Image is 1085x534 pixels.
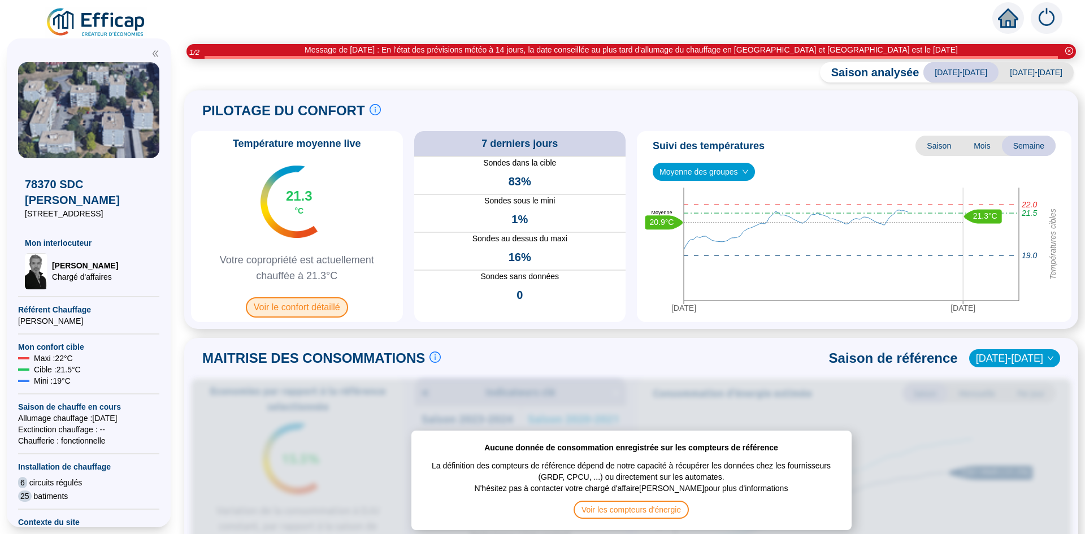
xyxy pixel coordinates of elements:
[52,260,118,271] span: [PERSON_NAME]
[189,48,199,57] i: 1 / 2
[1065,47,1073,55] span: close-circle
[202,349,425,367] span: MAITRISE DES CONSOMMATIONS
[151,50,159,58] span: double-left
[484,442,778,453] span: Aucune donnée de consommation enregistrée sur les compteurs de référence
[18,424,159,435] span: Exctinction chauffage : --
[976,350,1053,367] span: 2022-2023
[18,490,32,502] span: 25
[509,173,531,189] span: 83%
[18,461,159,472] span: Installation de chauffage
[34,364,81,375] span: Cible : 21.5 °C
[34,353,73,364] span: Maxi : 22 °C
[29,477,82,488] span: circuits régulés
[671,303,696,312] tspan: [DATE]
[286,187,313,205] span: 21.3
[923,62,999,83] span: [DATE]-[DATE]
[1048,209,1057,280] tspan: Températures cibles
[18,413,159,424] span: Allumage chauffage : [DATE]
[951,303,975,312] tspan: [DATE]
[650,218,674,227] text: 20.9°C
[475,483,788,501] span: N'hésitez pas à contacter votre chargé d'affaire [PERSON_NAME] pour plus d'informations
[1021,209,1037,218] tspan: 21.5
[52,271,118,283] span: Chargé d'affaires
[25,253,47,289] img: Chargé d'affaires
[999,62,1074,83] span: [DATE]-[DATE]
[25,208,153,219] span: [STREET_ADDRESS]
[25,237,153,249] span: Mon interlocuteur
[820,64,919,80] span: Saison analysée
[1047,355,1054,362] span: down
[915,136,962,156] span: Saison
[305,44,958,56] div: Message de [DATE] : En l'état des prévisions météo à 14 jours, la date conseillée au plus tard d'...
[998,8,1018,28] span: home
[742,168,749,175] span: down
[1022,251,1037,261] tspan: 19.0
[651,210,672,215] text: Moyenne
[18,477,27,488] span: 6
[414,233,626,245] span: Sondes au dessus du maxi
[1031,2,1062,34] img: alerts
[509,249,531,265] span: 16%
[196,252,398,284] span: Votre copropriété est actuellement chauffée à 21.3°C
[34,375,71,387] span: Mini : 19 °C
[18,401,159,413] span: Saison de chauffe en cours
[294,205,303,216] span: °C
[18,435,159,446] span: Chaufferie : fonctionnelle
[261,166,318,238] img: indicateur températures
[653,138,765,154] span: Suivi des températures
[414,271,626,283] span: Sondes sans données
[226,136,368,151] span: Température moyenne live
[1002,136,1056,156] span: Semaine
[511,211,528,227] span: 1%
[829,349,958,367] span: Saison de référence
[481,136,558,151] span: 7 derniers jours
[45,7,147,38] img: efficap energie logo
[429,351,441,363] span: info-circle
[423,453,840,483] span: La définition des compteurs de référence dépend de notre capacité à récupérer les données chez le...
[34,490,68,502] span: batiments
[962,136,1002,156] span: Mois
[574,501,689,519] span: Voir les compteurs d'énergie
[25,176,153,208] span: 78370 SDC [PERSON_NAME]
[18,315,159,327] span: [PERSON_NAME]
[414,157,626,169] span: Sondes dans la cible
[517,287,523,303] span: 0
[370,104,381,115] span: info-circle
[18,516,159,528] span: Contexte du site
[414,195,626,207] span: Sondes sous le mini
[18,304,159,315] span: Référent Chauffage
[246,297,348,318] span: Voir le confort détaillé
[18,341,159,353] span: Mon confort cible
[659,163,748,180] span: Moyenne des groupes
[1021,200,1037,209] tspan: 22.0
[202,102,365,120] span: PILOTAGE DU CONFORT
[973,211,997,220] text: 21.3°C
